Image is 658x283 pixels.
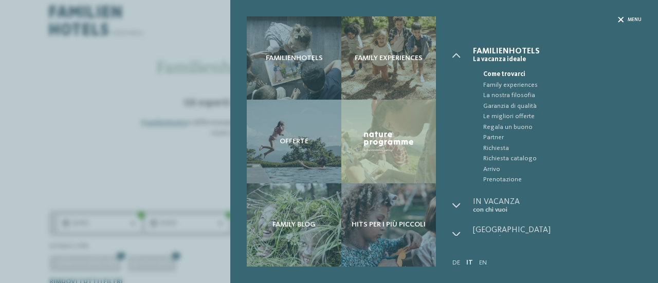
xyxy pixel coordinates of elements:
a: Cercate un hotel per famiglie? Qui troverete solo i migliori! Family experiences [341,16,436,100]
a: DE [452,259,460,266]
a: Le migliori offerte [473,111,642,122]
a: Cercate un hotel per famiglie? Qui troverete solo i migliori! Nature Programme [341,100,436,183]
a: Cercate un hotel per famiglie? Qui troverete solo i migliori! Family Blog [247,183,341,267]
a: Cercate un hotel per famiglie? Qui troverete solo i migliori! Familienhotels [247,16,341,100]
a: IT [466,259,473,266]
span: Da scoprire [473,234,642,242]
span: Come trovarci [483,69,642,80]
span: [GEOGRAPHIC_DATA] [473,226,642,234]
span: Familienhotels [266,54,323,63]
span: Familienhotels [473,47,642,55]
span: Richiesta catalogo [483,154,642,164]
span: Partner [483,133,642,143]
a: Partner [473,133,642,143]
span: Garanzia di qualità [483,101,642,111]
a: La nostra filosofia [473,90,642,101]
a: Familienhotels La vacanza ideale [473,47,642,63]
span: Family experiences [483,80,642,90]
a: Cercate un hotel per famiglie? Qui troverete solo i migliori! Offerte [247,100,341,183]
span: In vacanza [473,198,642,206]
span: La vacanza ideale [473,55,642,63]
a: [GEOGRAPHIC_DATA] Da scoprire [473,226,642,242]
span: Family experiences [355,54,423,63]
a: EN [479,259,487,266]
span: La nostra filosofia [483,90,642,101]
a: In vacanza con chi vuoi [473,198,642,214]
a: Regala un buono [473,122,642,133]
a: Family experiences [473,80,642,90]
span: Arrivo [483,164,642,175]
span: Regala un buono [483,122,642,133]
a: Garanzia di qualità [473,101,642,111]
span: Richiesta [483,143,642,154]
span: Hits per i più piccoli [352,220,426,229]
span: Family Blog [272,220,316,229]
a: Richiesta [473,143,642,154]
a: Prenotazione [473,175,642,185]
span: Menu [628,16,642,23]
img: Nature Programme [362,129,415,154]
span: con chi vuoi [473,206,642,214]
span: Le migliori offerte [483,111,642,122]
span: Prenotazione [483,175,642,185]
span: Offerte [280,137,308,146]
a: Richiesta catalogo [473,154,642,164]
a: Come trovarci [473,69,642,80]
a: Cercate un hotel per famiglie? Qui troverete solo i migliori! Hits per i più piccoli [341,183,436,267]
a: Arrivo [473,164,642,175]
